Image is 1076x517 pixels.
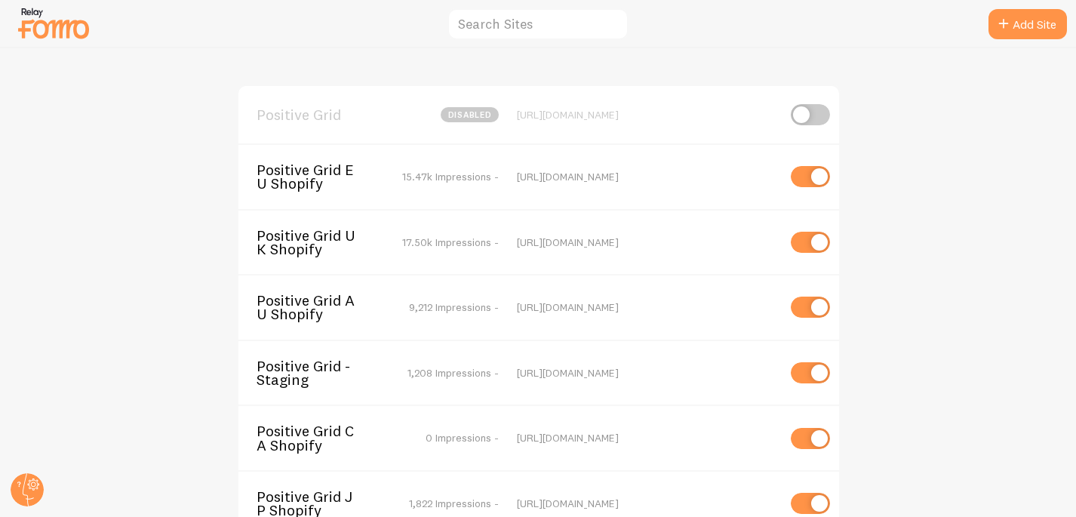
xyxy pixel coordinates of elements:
[517,431,777,445] div: [URL][DOMAIN_NAME]
[426,431,499,445] span: 0 Impressions -
[257,424,378,452] span: Positive Grid CA Shopify
[517,300,777,314] div: [URL][DOMAIN_NAME]
[441,107,499,122] span: disabled
[402,170,499,183] span: 15.47k Impressions -
[407,366,499,380] span: 1,208 Impressions -
[402,235,499,249] span: 17.50k Impressions -
[517,235,777,249] div: [URL][DOMAIN_NAME]
[257,108,378,122] span: Positive Grid
[257,229,378,257] span: Positive Grid UK Shopify
[257,359,378,387] span: Positive Grid - Staging
[517,366,777,380] div: [URL][DOMAIN_NAME]
[409,300,499,314] span: 9,212 Impressions -
[517,170,777,183] div: [URL][DOMAIN_NAME]
[517,108,777,122] div: [URL][DOMAIN_NAME]
[517,497,777,510] div: [URL][DOMAIN_NAME]
[257,294,378,322] span: Positive Grid AU Shopify
[257,163,378,191] span: Positive Grid EU Shopify
[409,497,499,510] span: 1,822 Impressions -
[16,4,91,42] img: fomo-relay-logo-orange.svg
